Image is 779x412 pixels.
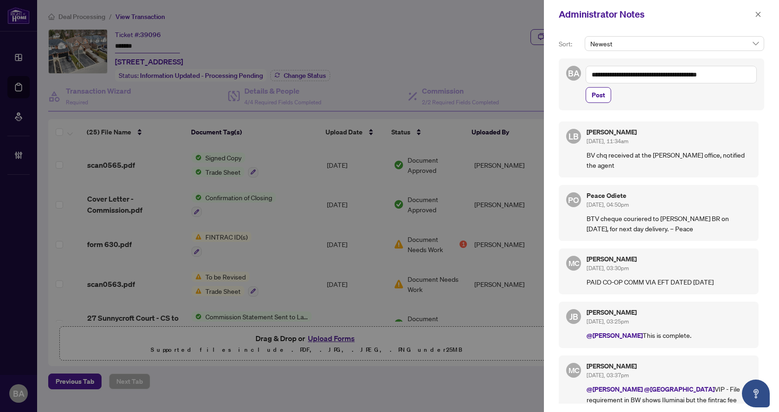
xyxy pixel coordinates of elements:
[587,363,751,369] h5: [PERSON_NAME]
[587,385,643,393] span: @[PERSON_NAME]
[568,130,579,143] span: LB
[568,193,579,206] span: PO
[569,310,578,323] span: JB
[587,150,751,170] p: BV chq received at the [PERSON_NAME] office, notified the agent
[587,213,751,234] p: BTV cheque couriered to [PERSON_NAME] BR on [DATE], for next day delivery. – Peace
[755,11,761,18] span: close
[587,256,751,262] h5: [PERSON_NAME]
[742,380,770,407] button: Open asap
[587,201,629,208] span: [DATE], 04:50pm
[587,318,629,325] span: [DATE], 03:25pm
[586,87,611,103] button: Post
[568,67,580,80] span: BA
[587,265,629,272] span: [DATE], 03:30pm
[568,257,579,269] span: MC
[587,331,643,340] span: @[PERSON_NAME]
[587,309,751,316] h5: [PERSON_NAME]
[568,365,579,376] span: MC
[587,372,629,379] span: [DATE], 03:37pm
[587,138,628,145] span: [DATE], 11:34am
[587,277,751,287] p: PAID CO-OP COMM VIA EFT DATED [DATE]
[587,192,751,199] h5: Peace Odiete
[559,39,581,49] p: Sort:
[587,129,751,135] h5: [PERSON_NAME]
[559,7,752,21] div: Administrator Notes
[587,330,751,341] p: This is complete.
[590,37,759,51] span: Newest
[644,385,715,393] span: @[GEOGRAPHIC_DATA]
[592,88,605,102] span: Post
